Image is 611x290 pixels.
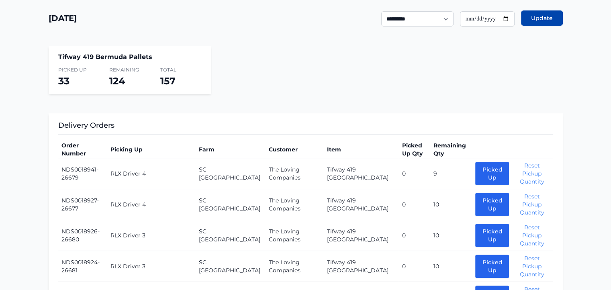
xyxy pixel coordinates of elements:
td: The Loving Companies [266,220,324,251]
button: Reset Pickup Quantity [514,254,550,278]
h4: Tifway 419 Bermuda Pallets [58,52,202,62]
td: NDS0018941-26679 [58,158,107,189]
span: Remaining [109,67,151,73]
button: Reset Pickup Quantity [514,223,550,247]
td: SC [GEOGRAPHIC_DATA] [196,220,266,251]
th: Farm [196,141,266,158]
td: The Loving Companies [266,158,324,189]
td: The Loving Companies [266,189,324,220]
td: 10 [430,220,472,251]
th: Item [324,141,399,158]
span: Total [160,67,202,73]
td: Tifway 419 [GEOGRAPHIC_DATA] [324,220,399,251]
button: Picked Up [475,162,509,185]
td: Tifway 419 [GEOGRAPHIC_DATA] [324,251,399,282]
td: SC [GEOGRAPHIC_DATA] [196,158,266,189]
td: 10 [430,189,472,220]
td: NDS0018926-26680 [58,220,107,251]
h1: [DATE] [49,12,77,24]
td: RLX Driver 4 [107,158,196,189]
td: RLX Driver 4 [107,189,196,220]
button: Picked Up [475,193,509,216]
td: NDS0018924-26681 [58,251,107,282]
td: The Loving Companies [266,251,324,282]
th: Customer [266,141,324,158]
span: 33 [58,75,69,87]
button: Reset Pickup Quantity [514,192,550,216]
td: 10 [430,251,472,282]
th: Picking Up [107,141,196,158]
td: 0 [398,158,430,189]
th: Remaining Qty [430,141,472,158]
th: Picked Up Qty [398,141,430,158]
td: RLX Driver 3 [107,220,196,251]
td: 0 [398,220,430,251]
td: Tifway 419 [GEOGRAPHIC_DATA] [324,189,399,220]
span: 124 [109,75,125,87]
span: Picked Up [58,67,100,73]
td: 0 [398,189,430,220]
td: 0 [398,251,430,282]
button: Reset Pickup Quantity [514,161,550,186]
td: RLX Driver 3 [107,251,196,282]
td: SC [GEOGRAPHIC_DATA] [196,189,266,220]
th: Order Number [58,141,107,158]
td: SC [GEOGRAPHIC_DATA] [196,251,266,282]
span: Update [531,14,553,22]
td: 9 [430,158,472,189]
td: Tifway 419 [GEOGRAPHIC_DATA] [324,158,399,189]
span: 157 [160,75,176,87]
td: NDS0018927-26677 [58,189,107,220]
button: Picked Up [475,255,509,278]
button: Picked Up [475,224,509,247]
h3: Delivery Orders [58,120,553,135]
button: Update [521,10,563,26]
